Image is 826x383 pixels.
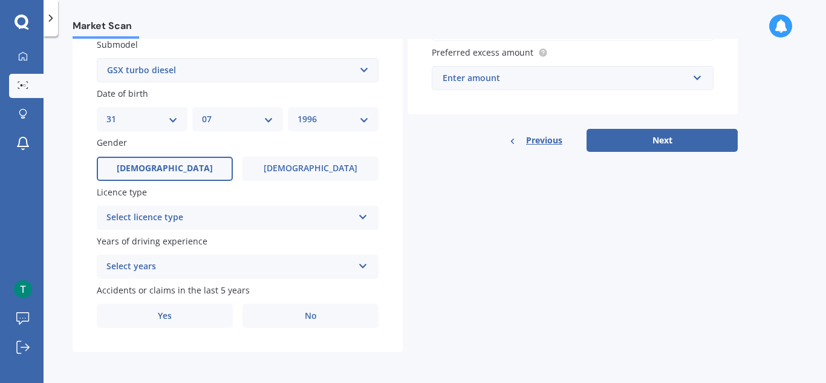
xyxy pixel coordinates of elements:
span: Gender [97,137,127,149]
span: Yes [158,311,172,321]
span: Licence type [97,186,147,198]
span: Accidents or claims in the last 5 years [97,284,250,296]
span: Date of birth [97,88,148,99]
button: Next [587,129,738,152]
span: [DEMOGRAPHIC_DATA] [117,163,213,174]
span: Preferred excess amount [432,47,533,58]
div: Select licence type [106,211,353,225]
span: Market Scan [73,20,139,36]
span: No [305,311,317,321]
span: Previous [526,131,562,149]
span: [DEMOGRAPHIC_DATA] [264,163,357,174]
span: Submodel [97,39,138,50]
img: ACg8ocL25wkoCFubcIE1VBxp2p1IFMHF3ntjFYihSDwcTqycal1fD2s=s96-c [14,280,32,298]
span: Years of driving experience [97,235,207,247]
div: Select years [106,260,353,274]
div: Enter amount [443,71,688,85]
